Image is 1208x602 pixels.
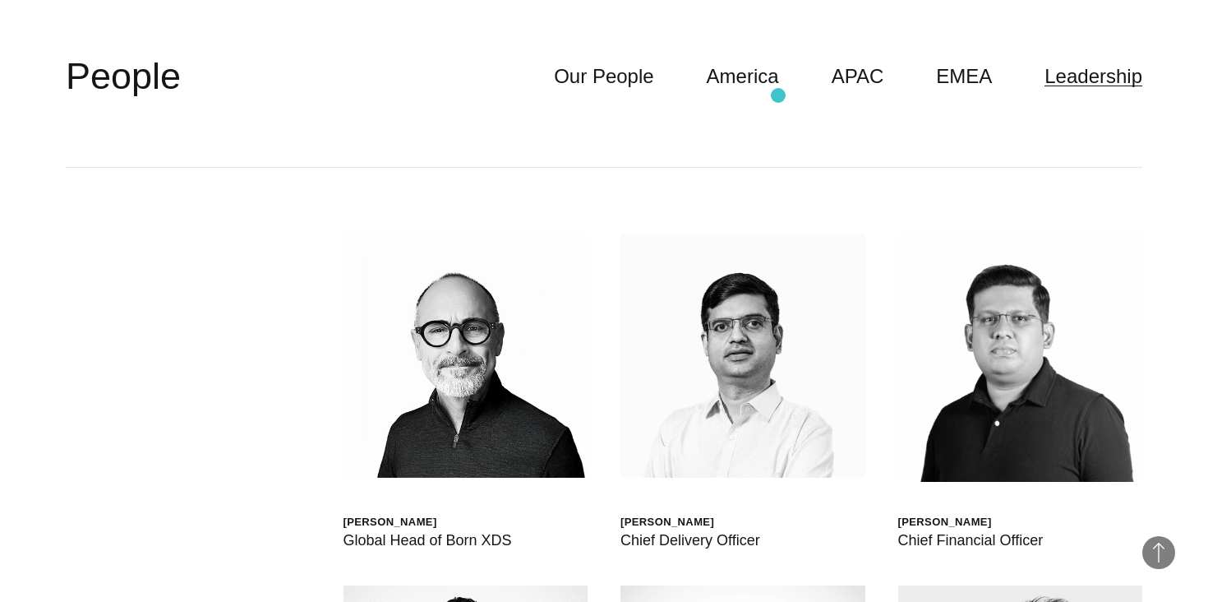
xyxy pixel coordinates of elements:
[554,61,653,92] a: Our People
[66,52,181,101] h2: People
[1044,61,1142,92] a: Leadership
[620,529,760,552] div: Chief Delivery Officer
[832,61,884,92] a: APAC
[343,515,512,529] div: [PERSON_NAME]
[898,515,1044,529] div: [PERSON_NAME]
[707,61,779,92] a: America
[898,234,1143,482] img: Bharat Dasari
[898,529,1044,552] div: Chief Financial Officer
[1142,536,1175,569] button: Back to Top
[343,529,512,552] div: Global Head of Born XDS
[620,515,760,529] div: [PERSON_NAME]
[936,61,992,92] a: EMEA
[620,234,865,479] img: Shashank Tamotia
[343,234,588,479] img: Scott Sorokin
